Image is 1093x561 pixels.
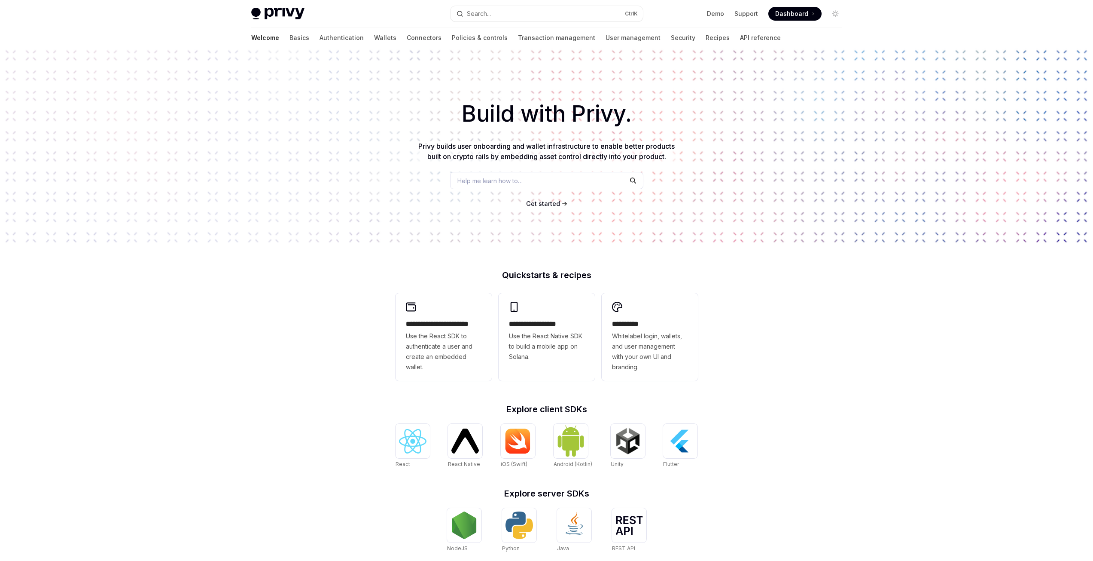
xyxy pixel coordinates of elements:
[406,331,481,372] span: Use the React SDK to authenticate a user and create an embedded wallet.
[518,28,595,48] a: Transaction management
[606,28,661,48] a: User management
[612,545,635,552] span: REST API
[667,427,694,455] img: Flutter
[611,461,624,467] span: Unity
[407,28,441,48] a: Connectors
[447,545,468,552] span: NodeJS
[499,293,595,381] a: **** **** **** ***Use the React Native SDK to build a mobile app on Solana.
[504,428,532,454] img: iOS (Swift)
[614,427,642,455] img: Unity
[557,425,585,457] img: Android (Kotlin)
[396,271,698,279] h2: Quickstarts & recipes
[560,512,588,539] img: Java
[509,331,585,362] span: Use the React Native SDK to build a mobile app on Solana.
[502,508,536,553] a: PythonPython
[396,461,410,467] span: React
[557,508,591,553] a: JavaJava
[707,9,724,18] a: Demo
[251,8,304,20] img: light logo
[602,293,698,381] a: **** *****Whitelabel login, wallets, and user management with your own UI and branding.
[611,424,645,469] a: UnityUnity
[418,142,675,161] span: Privy builds user onboarding and wallet infrastructure to enable better products built on crypto ...
[554,461,592,467] span: Android (Kotlin)
[612,508,646,553] a: REST APIREST API
[452,28,508,48] a: Policies & controls
[554,424,592,469] a: Android (Kotlin)Android (Kotlin)
[320,28,364,48] a: Authentication
[448,424,482,469] a: React NativeReact Native
[663,424,697,469] a: FlutterFlutter
[447,508,481,553] a: NodeJSNodeJS
[467,9,491,19] div: Search...
[396,489,698,498] h2: Explore server SDKs
[396,405,698,414] h2: Explore client SDKs
[526,199,560,208] a: Get started
[768,7,822,21] a: Dashboard
[502,545,520,552] span: Python
[775,9,808,18] span: Dashboard
[663,461,679,467] span: Flutter
[251,28,279,48] a: Welcome
[448,461,480,467] span: React Native
[501,424,535,469] a: iOS (Swift)iOS (Swift)
[526,200,560,207] span: Get started
[374,28,396,48] a: Wallets
[451,429,479,453] img: React Native
[625,10,638,17] span: Ctrl K
[828,7,842,21] button: Toggle dark mode
[505,512,533,539] img: Python
[734,9,758,18] a: Support
[399,429,426,454] img: React
[451,512,478,539] img: NodeJS
[706,28,730,48] a: Recipes
[740,28,781,48] a: API reference
[457,176,523,185] span: Help me learn how to…
[557,545,569,552] span: Java
[289,28,309,48] a: Basics
[451,6,643,21] button: Open search
[14,97,1079,131] h1: Build with Privy.
[501,461,527,467] span: iOS (Swift)
[612,331,688,372] span: Whitelabel login, wallets, and user management with your own UI and branding.
[671,28,695,48] a: Security
[615,516,643,535] img: REST API
[396,424,430,469] a: ReactReact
